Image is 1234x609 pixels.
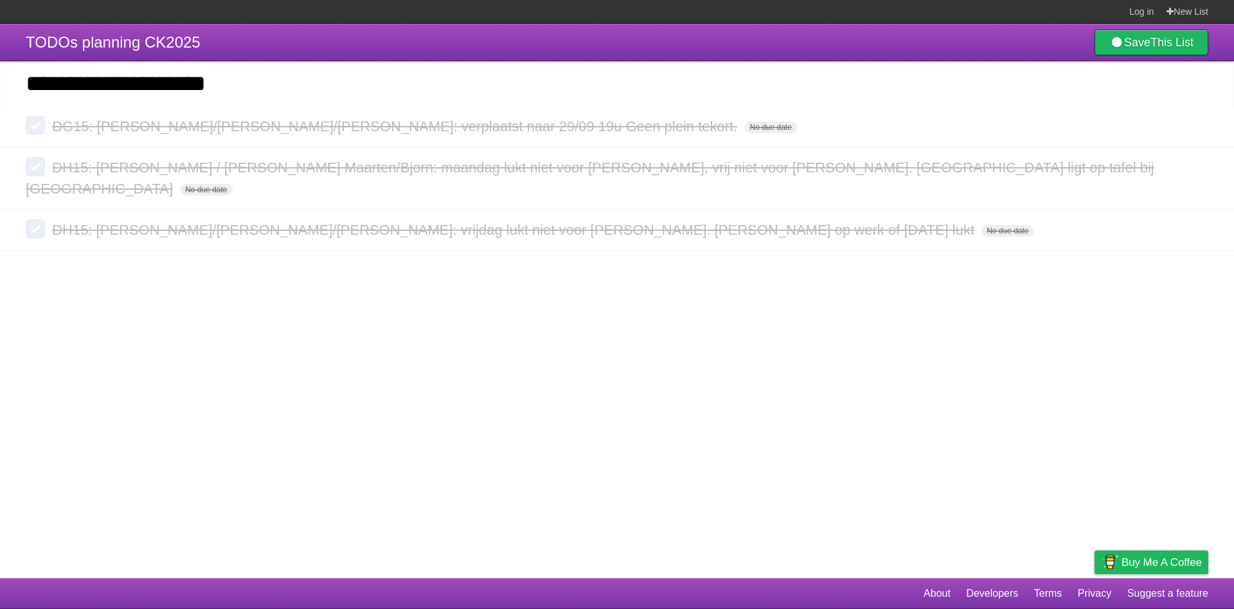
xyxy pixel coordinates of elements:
span: Buy me a coffee [1122,551,1202,574]
label: Done [26,157,45,176]
span: TODOs planning CK2025 [26,33,201,51]
img: Buy me a coffee [1101,551,1118,573]
label: Done [26,116,45,135]
span: DG15: [PERSON_NAME]/[PERSON_NAME]/[PERSON_NAME]: verplaatst naar 29/09 19u Geen plein tekort. [52,118,740,134]
label: Done [26,219,45,239]
a: Terms [1034,581,1062,606]
a: Privacy [1078,581,1111,606]
span: DH15: [PERSON_NAME]/[PERSON_NAME]/[PERSON_NAME]: vrijdag lukt niet voor [PERSON_NAME]. [PERSON_NA... [52,222,978,238]
a: About [924,581,951,606]
span: No due date [744,122,796,133]
a: Suggest a feature [1127,581,1208,606]
span: No due date [981,225,1033,237]
a: Buy me a coffee [1095,550,1208,574]
span: No due date [180,184,232,195]
span: DH15: [PERSON_NAME] / [PERSON_NAME] Maarten/Bjorn: maandag lukt niet voor [PERSON_NAME], vrij nie... [26,159,1154,197]
a: SaveThis List [1095,30,1208,55]
b: This List [1150,36,1194,49]
a: Developers [966,581,1018,606]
